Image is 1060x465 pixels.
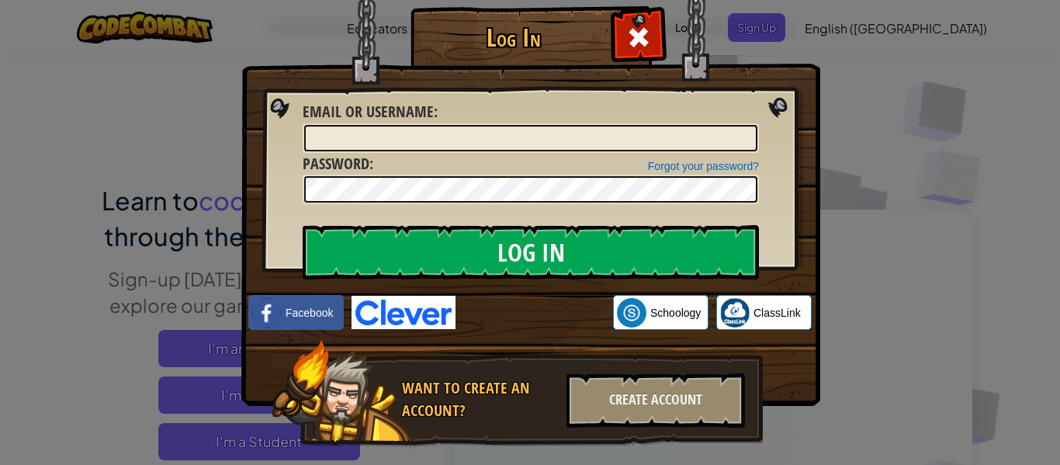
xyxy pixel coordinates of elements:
div: Want to create an account? [402,377,557,422]
span: Email or Username [303,101,434,122]
span: Facebook [286,305,333,321]
img: clever-logo-blue.png [352,296,456,329]
img: facebook_small.png [252,298,282,328]
img: schoology.png [617,298,646,328]
img: classlink-logo-small.png [720,298,750,328]
a: Forgot your password? [648,160,759,172]
span: ClassLink [753,305,801,321]
label: : [303,101,438,123]
h1: Log In [414,24,612,51]
iframe: Sign in with Google Button [456,296,613,330]
div: Create Account [566,373,745,428]
label: : [303,153,373,175]
span: Schoology [650,305,701,321]
input: Log In [303,225,759,279]
span: Password [303,153,369,174]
